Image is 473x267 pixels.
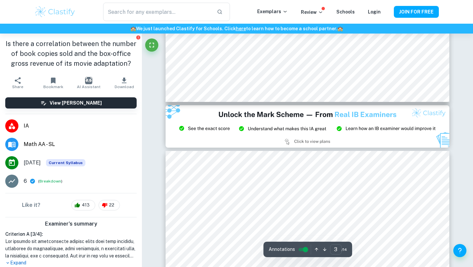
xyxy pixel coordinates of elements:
h1: Lor ipsumdo sit ametconsecte adipisc elits doei temp incididu, utlaboree do magnaaliquae, admi ve... [5,238,137,259]
h6: We just launched Clastify for Schools. Click to learn how to become a school partner. [1,25,472,32]
span: AI Assistant [77,85,101,89]
span: Share [12,85,23,89]
p: Review [301,9,323,16]
p: Expand [5,259,137,266]
h1: Is there a correlation between the number of book copies sold and the box-office gross revenue of... [5,39,137,68]
button: Report issue [136,35,141,40]
button: Fullscreen [145,38,158,52]
img: AI Assistant [85,77,92,84]
span: 🏫 [130,26,136,31]
button: Bookmark [35,74,71,92]
span: 🏫 [337,26,343,31]
a: here [236,26,246,31]
h6: View [PERSON_NAME] [50,99,102,107]
button: View [PERSON_NAME] [5,97,137,109]
button: JOIN FOR FREE [394,6,439,18]
div: 22 [99,200,120,210]
button: Breakdown [39,178,61,184]
h6: Criterion A [ 3 / 4 ]: [5,231,137,238]
h6: Examiner's summary [3,220,139,228]
span: Download [115,85,134,89]
span: [DATE] [24,159,41,167]
span: Annotations [269,246,295,253]
button: AI Assistant [71,74,106,92]
div: This exemplar is based on the current syllabus. Feel free to refer to it for inspiration/ideas wh... [46,159,85,166]
input: Search for any exemplars... [103,3,212,21]
span: IA [24,122,137,130]
span: 22 [105,202,118,208]
img: Clastify logo [34,5,76,18]
p: Exemplars [257,8,288,15]
h6: Like it? [22,201,40,209]
span: / 14 [342,247,347,253]
span: Current Syllabus [46,159,85,166]
img: Ad [166,105,449,148]
a: Login [368,9,381,14]
span: Math AA - SL [24,140,137,148]
span: 413 [78,202,93,208]
button: Download [106,74,142,92]
div: 413 [71,200,95,210]
a: Schools [336,9,355,14]
span: Bookmark [43,85,63,89]
p: 6 [24,177,27,185]
button: Help and Feedback [453,244,466,257]
span: ( ) [38,178,62,184]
